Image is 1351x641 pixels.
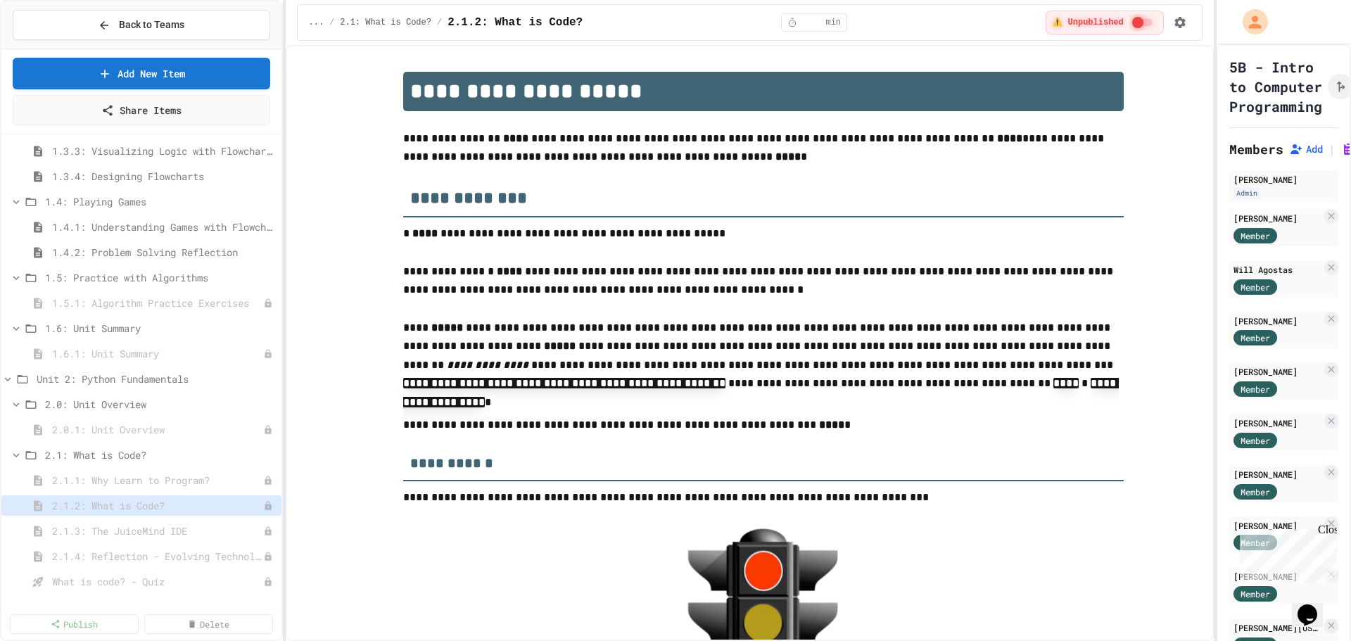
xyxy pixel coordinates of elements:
[1233,173,1334,186] div: [PERSON_NAME]
[52,245,276,260] span: 1.4.2: Problem Solving Reflection
[1233,187,1260,199] div: Admin
[437,17,442,28] span: /
[13,58,270,89] a: Add New Item
[263,298,273,308] div: Unpublished
[448,14,583,31] span: 2.1.2: What is Code?
[1241,281,1270,293] span: Member
[1233,417,1321,429] div: [PERSON_NAME]
[263,577,273,587] div: Unpublished
[45,448,276,462] span: 2.1: What is Code?
[52,523,263,538] span: 2.1.3: The JuiceMind IDE
[1233,570,1321,583] div: [PERSON_NAME]
[52,144,276,158] span: 1.3.3: Visualizing Logic with Flowcharts
[52,473,263,488] span: 2.1.1: Why Learn to Program?
[45,321,276,336] span: 1.6: Unit Summary
[263,349,273,359] div: Unpublished
[52,346,263,361] span: 1.6.1: Unit Summary
[52,498,263,513] span: 2.1.2: What is Code?
[52,296,263,310] span: 1.5.1: Algorithm Practice Exercises
[52,169,276,184] span: 1.3.4: Designing Flowcharts
[1241,331,1270,344] span: Member
[52,574,263,589] span: What is code? - Quiz
[263,501,273,511] div: Unpublished
[1233,621,1321,634] div: [PERSON_NAME][US_STATE]
[1241,229,1270,242] span: Member
[1229,139,1283,159] h2: Members
[263,476,273,485] div: Unpublished
[1228,6,1271,38] div: My Account
[1241,434,1270,447] span: Member
[1233,263,1321,276] div: Will Agostas
[309,17,324,28] span: ...
[825,17,841,28] span: min
[144,614,273,634] a: Delete
[1234,523,1337,583] iframe: chat widget
[6,6,97,89] div: Chat with us now!Close
[1241,383,1270,395] span: Member
[37,372,276,386] span: Unit 2: Python Fundamentals
[52,220,276,234] span: 1.4.1: Understanding Games with Flowcharts
[1233,365,1321,378] div: [PERSON_NAME]
[45,397,276,412] span: 2.0: Unit Overview
[263,552,273,561] div: Unpublished
[13,95,270,125] a: Share Items
[1046,11,1163,34] div: ⚠️ Students cannot see this content! Click the toggle to publish it and make it visible to your c...
[263,526,273,536] div: Unpublished
[10,614,139,634] a: Publish
[13,10,270,40] button: Back to Teams
[45,599,276,614] span: 2.2: Hello, World!
[1289,142,1323,156] button: Add
[1052,17,1123,28] span: ⚠️ Unpublished
[119,18,184,32] span: Back to Teams
[1292,585,1337,627] iframe: chat widget
[52,549,263,564] span: 2.1.4: Reflection - Evolving Technology
[1328,141,1336,158] span: |
[1229,57,1322,116] h1: 5B - Intro to Computer Programming
[263,425,273,435] div: Unpublished
[1233,315,1321,327] div: [PERSON_NAME]
[1233,212,1321,224] div: [PERSON_NAME]
[1233,519,1321,532] div: [PERSON_NAME]
[45,194,276,209] span: 1.4: Playing Games
[329,17,334,28] span: /
[1241,485,1270,498] span: Member
[45,270,276,285] span: 1.5: Practice with Algorithms
[1233,468,1321,481] div: [PERSON_NAME]
[340,17,431,28] span: 2.1: What is Code?
[52,422,263,437] span: 2.0.1: Unit Overview
[1241,588,1270,600] span: Member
